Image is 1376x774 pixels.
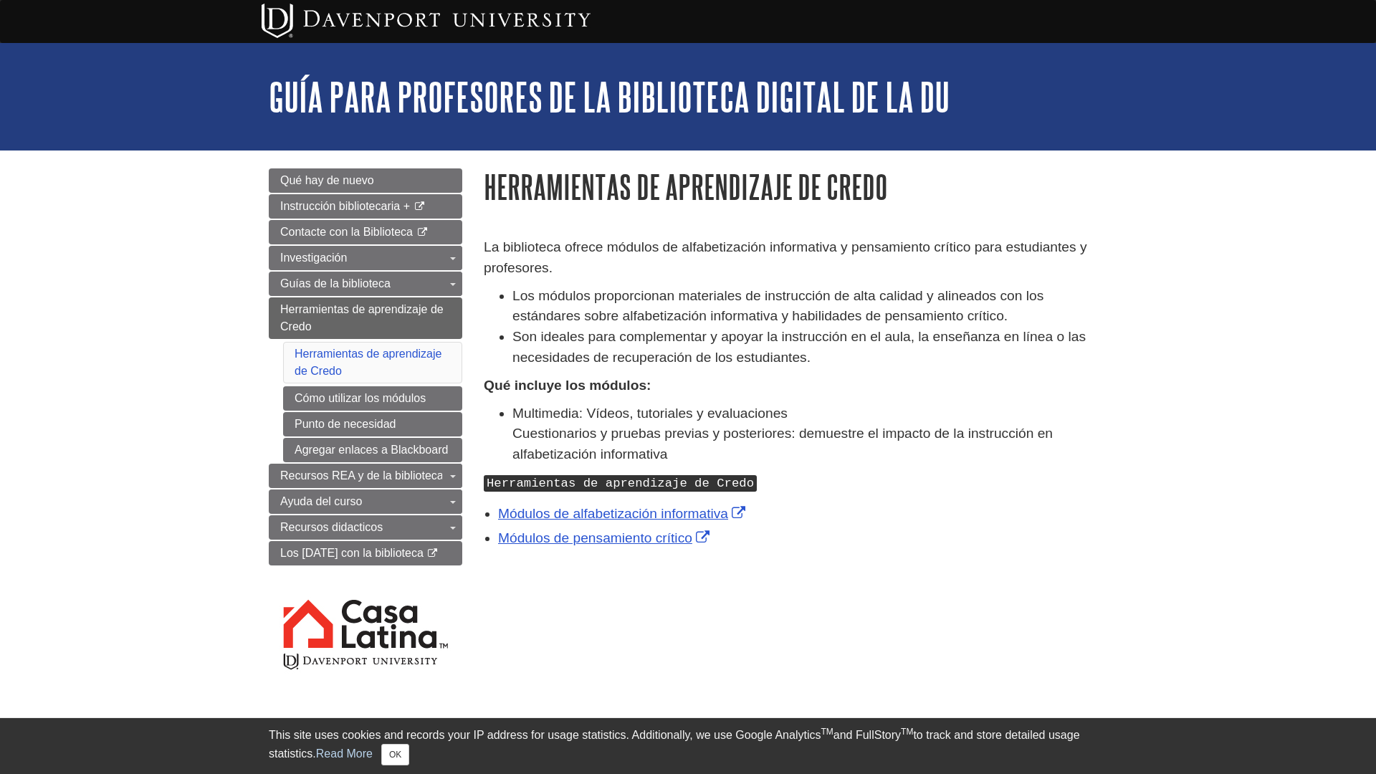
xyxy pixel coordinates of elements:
a: Read More [316,747,373,760]
p: La biblioteca ofrece módulos de alfabetización informativa y pensamiento crítico para estudiantes... [484,237,1107,279]
span: Qué hay de nuevo [280,174,374,186]
span: Los [DATE] con la biblioteca [280,547,424,559]
sup: TM [821,727,833,737]
h1: Herramientas de aprendizaje de Credo [484,168,1107,205]
a: Ayuda del curso [269,489,462,514]
li: Son ideales para complementar y apoyar la instrucción en el aula, la enseñanza en línea o las nec... [512,327,1107,368]
i: This link opens in a new window [416,228,428,237]
span: Guías de la biblioteca [280,277,391,290]
a: Recursos REA y de la biblioteca [269,464,462,488]
span: Instrucción bibliotecaria + [280,200,410,212]
button: Close [381,744,409,765]
a: Los [DATE] con la biblioteca [269,541,462,565]
a: Punto de necesidad [283,412,462,436]
sup: TM [901,727,913,737]
span: Ayuda del curso [280,495,362,507]
span: Herramientas de aprendizaje de Credo [280,303,444,333]
a: Investigación [269,246,462,270]
a: Cómo utilizar los módulos [283,386,462,411]
a: Guía para profesores de la biblioteca digital de la DU [269,75,950,119]
a: Agregar enlaces a Blackboard [283,438,462,462]
a: Herramientas de aprendizaje de Credo [295,348,441,377]
li: Multimedia: Vídeos, tutoriales y evaluaciones Cuestionarios y pruebas previas y posteriores: demu... [512,403,1107,465]
a: Herramientas de aprendizaje de Credo [269,297,462,339]
li: Los módulos proporcionan materiales de instrucción de alta calidad y alineados con los estándares... [512,286,1107,328]
i: This link opens in a new window [426,549,439,558]
a: Recursos didacticos [269,515,462,540]
i: This link opens in a new window [413,202,425,211]
span: Recursos didacticos [280,521,383,533]
div: This site uses cookies and records your IP address for usage statistics. Additionally, we use Goo... [269,727,1107,765]
a: Guías de la biblioteca [269,272,462,296]
kbd: Herramientas de aprendizaje de Credo [484,475,757,492]
a: Link opens in new window [498,530,713,545]
a: Instrucción bibliotecaria + [269,194,462,219]
img: Davenport University [262,4,591,38]
span: Recursos REA y de la biblioteca [280,469,444,482]
a: Link opens in new window [498,506,749,521]
strong: Qué incluye los módulos: [484,378,651,393]
a: Contacte con la Biblioteca [269,220,462,244]
span: Contacte con la Biblioteca [280,226,413,238]
div: Guide Page Menu [269,168,462,697]
span: Investigación [280,252,347,264]
a: Qué hay de nuevo [269,168,462,193]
